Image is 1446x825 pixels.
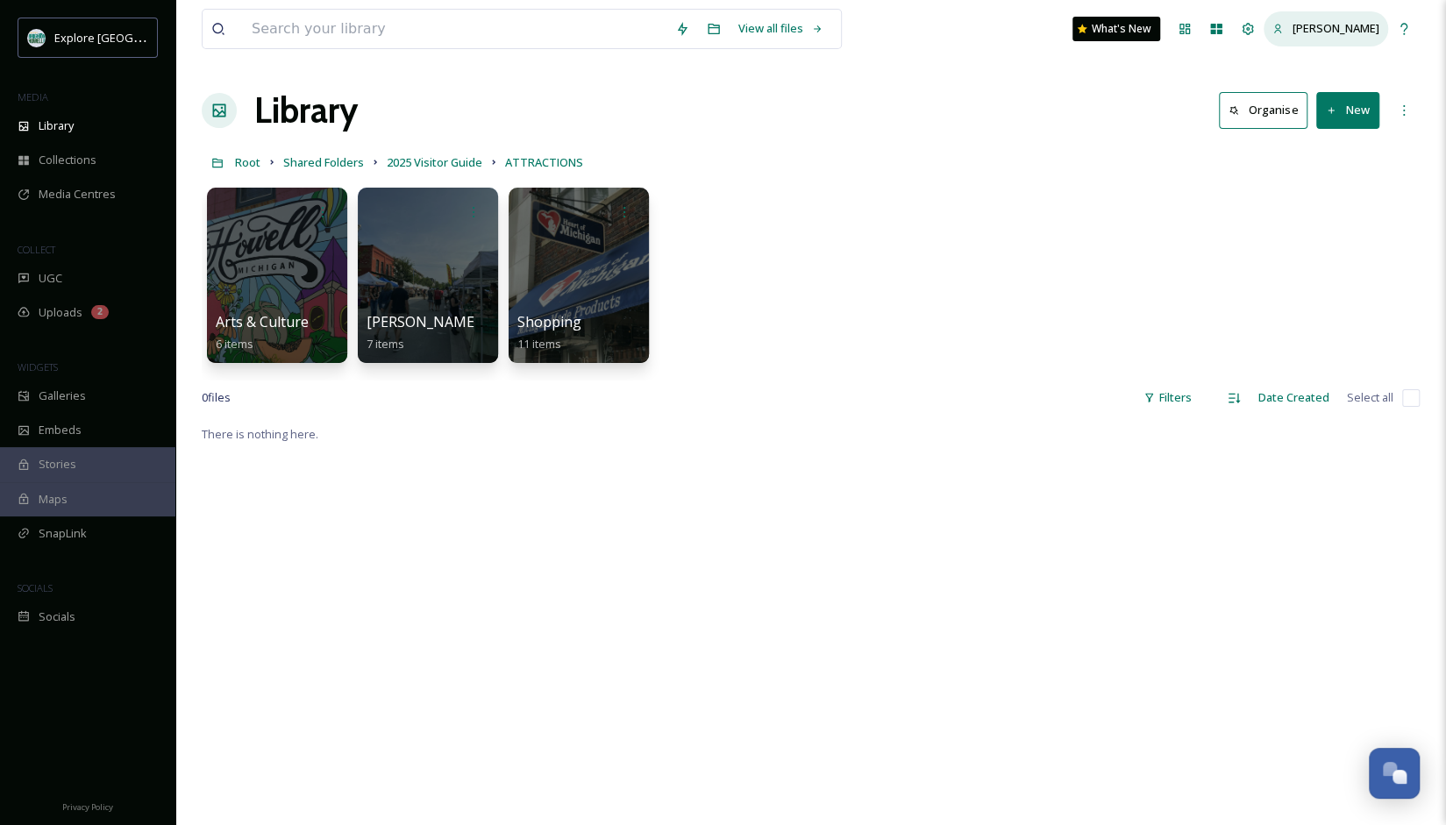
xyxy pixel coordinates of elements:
[505,154,583,170] span: ATTRACTIONS
[1293,20,1379,36] span: [PERSON_NAME]
[39,491,68,508] span: Maps
[216,314,309,352] a: Arts & Culture6 items
[18,581,53,594] span: SOCIALS
[39,117,74,134] span: Library
[517,336,561,352] span: 11 items
[1072,17,1160,41] a: What's New
[254,84,358,137] a: Library
[18,90,48,103] span: MEDIA
[235,152,260,173] a: Root
[18,243,55,256] span: COLLECT
[505,152,583,173] a: ATTRACTIONS
[235,154,260,170] span: Root
[28,29,46,46] img: 67e7af72-b6c8-455a-acf8-98e6fe1b68aa.avif
[18,360,58,373] span: WIDGETS
[1369,748,1420,799] button: Open Chat
[517,314,581,352] a: Shopping11 items
[1347,389,1393,406] span: Select all
[39,525,87,542] span: SnapLink
[1135,380,1200,415] div: Filters
[1264,11,1388,46] a: [PERSON_NAME]
[202,426,318,442] span: There is nothing here.
[283,152,364,173] a: Shared Folders
[367,336,404,352] span: 7 items
[730,11,832,46] a: View all files
[283,154,364,170] span: Shared Folders
[39,152,96,168] span: Collections
[91,305,109,319] div: 2
[39,456,76,473] span: Stories
[39,186,116,203] span: Media Centres
[39,270,62,287] span: UGC
[1219,92,1307,128] button: Organise
[387,154,482,170] span: 2025 Visitor Guide
[517,312,581,331] span: Shopping
[39,422,82,438] span: Embeds
[62,801,113,813] span: Privacy Policy
[202,389,231,406] span: 0 file s
[39,304,82,321] span: Uploads
[54,29,296,46] span: Explore [GEOGRAPHIC_DATA][PERSON_NAME]
[39,608,75,625] span: Socials
[39,388,86,404] span: Galleries
[1250,380,1338,415] div: Date Created
[216,312,309,331] span: Arts & Culture
[62,795,113,816] a: Privacy Policy
[367,314,538,352] a: [PERSON_NAME] Markets7 items
[1316,92,1379,128] button: New
[216,336,253,352] span: 6 items
[243,10,666,48] input: Search your library
[387,152,482,173] a: 2025 Visitor Guide
[367,312,538,331] span: [PERSON_NAME] Markets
